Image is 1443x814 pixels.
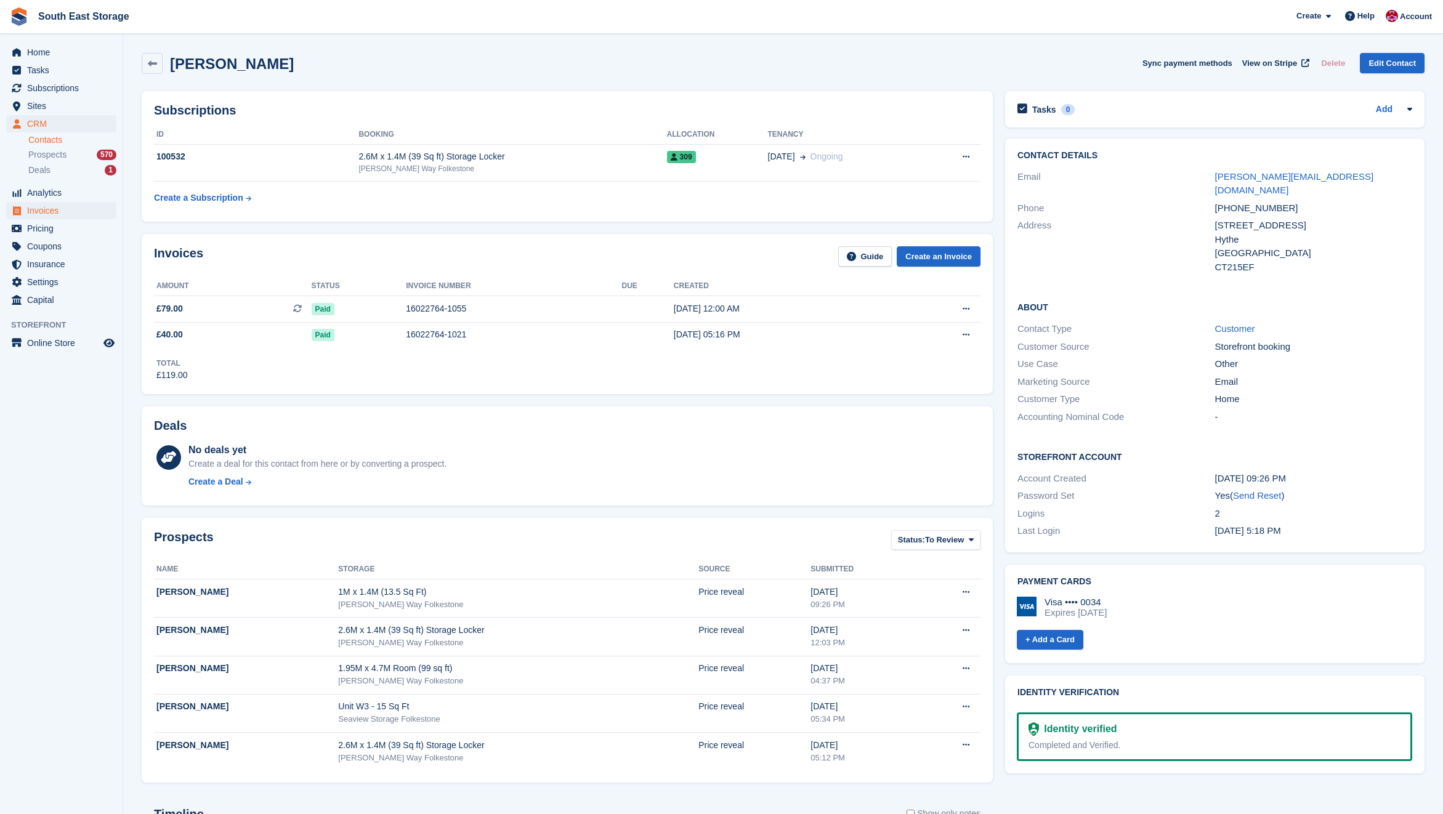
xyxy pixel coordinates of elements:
span: Coupons [27,238,101,255]
div: Total [156,358,188,369]
span: Prospects [28,149,67,161]
div: [GEOGRAPHIC_DATA] [1215,246,1413,260]
div: Home [1215,392,1413,406]
h2: Payment cards [1017,577,1412,587]
h2: Tasks [1032,104,1056,115]
div: Logins [1017,507,1215,521]
div: Create a deal for this contact from here or by converting a prospect. [188,457,447,470]
div: Create a Subscription [154,191,243,204]
div: [DATE] [810,739,916,752]
div: [PERSON_NAME] [156,624,338,637]
h2: Invoices [154,246,203,267]
div: Email [1215,375,1413,389]
h2: Storefront Account [1017,450,1412,462]
div: Seaview Storage Folkestone [338,713,698,725]
span: Storefront [11,319,123,331]
div: Price reveal [698,624,810,637]
div: 1.95M x 4.7M Room (99 sq ft) [338,662,698,675]
span: £79.00 [156,302,183,315]
th: Amount [154,276,312,296]
div: Use Case [1017,357,1215,371]
span: Invoices [27,202,101,219]
th: Storage [338,560,698,579]
div: [DATE] 05:16 PM [674,328,895,341]
div: Last Login [1017,524,1215,538]
a: menu [6,238,116,255]
a: menu [6,79,116,97]
div: [PERSON_NAME] Way Folkestone [338,637,698,649]
div: 05:12 PM [810,752,916,764]
span: Sites [27,97,101,115]
a: Send Reset [1233,490,1281,501]
div: 05:34 PM [810,713,916,725]
div: Customer Type [1017,392,1215,406]
th: Invoice number [406,276,621,296]
a: Contacts [28,134,116,146]
a: menu [6,62,116,79]
span: Paid [312,303,334,315]
th: Due [622,276,674,296]
span: CRM [27,115,101,132]
div: [PERSON_NAME] [156,700,338,713]
span: Online Store [27,334,101,352]
a: Add [1376,103,1392,117]
span: Tasks [27,62,101,79]
div: [DATE] 12:00 AM [674,302,895,315]
div: Other [1215,357,1413,371]
div: 0 [1061,104,1075,115]
a: menu [6,202,116,219]
span: Account [1400,10,1432,23]
div: [DATE] 09:26 PM [1215,472,1413,486]
h2: Deals [154,419,187,433]
th: Booking [358,125,666,145]
div: 100532 [154,150,358,163]
a: Preview store [102,336,116,350]
span: View on Stripe [1242,57,1297,70]
a: menu [6,115,116,132]
div: - [1215,410,1413,424]
div: 16022764-1055 [406,302,621,315]
div: Price reveal [698,586,810,598]
th: ID [154,125,358,145]
div: Identity verified [1039,722,1117,736]
time: 2025-08-08 16:18:14 UTC [1215,525,1281,536]
div: 2.6M x 1.4M (39 Sq ft) Storage Locker [358,150,666,163]
button: Status: To Review [891,530,980,550]
div: Email [1017,170,1215,198]
a: + Add a Card [1017,630,1083,650]
th: Name [154,560,338,579]
span: Insurance [27,256,101,273]
span: ( ) [1230,490,1284,501]
span: Home [27,44,101,61]
span: Status: [898,534,925,546]
div: Yes [1215,489,1413,503]
span: 309 [667,151,696,163]
span: Ongoing [810,151,843,161]
div: [DATE] [810,586,916,598]
div: Price reveal [698,739,810,752]
div: 2.6M x 1.4M (39 Sq ft) Storage Locker [338,739,698,752]
div: [STREET_ADDRESS] [1215,219,1413,233]
div: Price reveal [698,700,810,713]
div: £119.00 [156,369,188,382]
a: menu [6,291,116,308]
a: Create an Invoice [897,246,980,267]
div: Phone [1017,201,1215,216]
div: Customer Source [1017,340,1215,354]
a: Prospects 570 [28,148,116,161]
div: 12:03 PM [810,637,916,649]
span: Analytics [27,184,101,201]
h2: Identity verification [1017,688,1412,698]
div: Address [1017,219,1215,274]
div: Accounting Nominal Code [1017,410,1215,424]
div: Completed and Verified. [1029,739,1401,752]
th: Submitted [810,560,916,579]
div: No deals yet [188,443,447,457]
span: [DATE] [768,150,795,163]
a: Guide [838,246,892,267]
div: 2 [1215,507,1413,521]
span: £40.00 [156,328,183,341]
a: Create a Subscription [154,187,251,209]
div: Create a Deal [188,475,243,488]
span: Create [1296,10,1321,22]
